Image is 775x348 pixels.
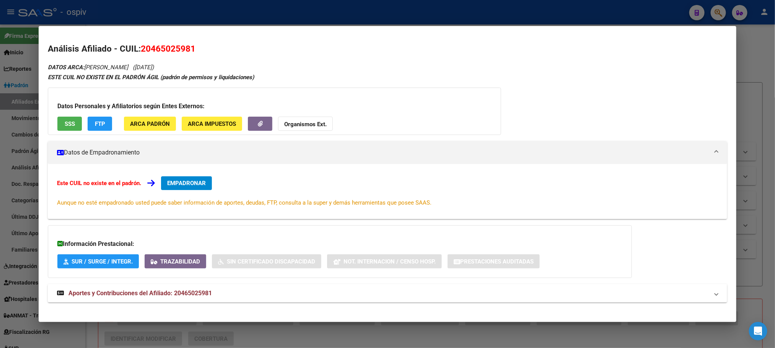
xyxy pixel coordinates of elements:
button: ARCA Padrón [124,117,176,131]
button: EMPADRONAR [161,176,212,190]
span: SSS [65,120,75,127]
mat-panel-title: Datos de Empadronamiento [57,148,708,157]
span: Not. Internacion / Censo Hosp. [344,258,436,265]
span: ([DATE]) [133,64,154,71]
span: Prestaciones Auditadas [460,258,534,265]
span: ARCA Padrón [130,120,170,127]
button: Not. Internacion / Censo Hosp. [327,254,442,268]
mat-expansion-panel-header: Datos de Empadronamiento [48,141,727,164]
span: EMPADRONAR [167,180,206,187]
span: [PERSON_NAME] [48,64,128,71]
span: SUR / SURGE / INTEGR. [72,258,133,265]
span: ARCA Impuestos [188,120,236,127]
h3: Datos Personales y Afiliatorios según Entes Externos: [57,102,492,111]
strong: DATOS ARCA: [48,64,84,71]
button: Prestaciones Auditadas [448,254,540,268]
mat-expansion-panel-header: Aportes y Contribuciones del Afiliado: 20465025981 [48,284,727,302]
span: Sin Certificado Discapacidad [227,258,315,265]
button: ARCA Impuestos [182,117,242,131]
button: Organismos Ext. [278,117,333,131]
span: FTP [95,120,105,127]
button: Sin Certificado Discapacidad [212,254,321,268]
button: Trazabilidad [145,254,206,268]
div: Datos de Empadronamiento [48,164,727,219]
span: Aunque no esté empadronado usted puede saber información de aportes, deudas, FTP, consulta a la s... [57,199,431,206]
h2: Análisis Afiliado - CUIL: [48,42,727,55]
strong: Organismos Ext. [284,121,327,128]
span: Aportes y Contribuciones del Afiliado: 20465025981 [68,289,212,297]
div: Open Intercom Messenger [749,322,767,340]
strong: ESTE CUIL NO EXISTE EN EL PADRÓN ÁGIL (padrón de permisos y liquidaciones) [48,74,254,81]
h3: Información Prestacional: [57,239,622,249]
button: FTP [88,117,112,131]
button: SUR / SURGE / INTEGR. [57,254,139,268]
span: 20465025981 [141,44,195,54]
button: SSS [57,117,82,131]
span: Trazabilidad [160,258,200,265]
strong: Este CUIL no existe en el padrón. [57,180,141,187]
